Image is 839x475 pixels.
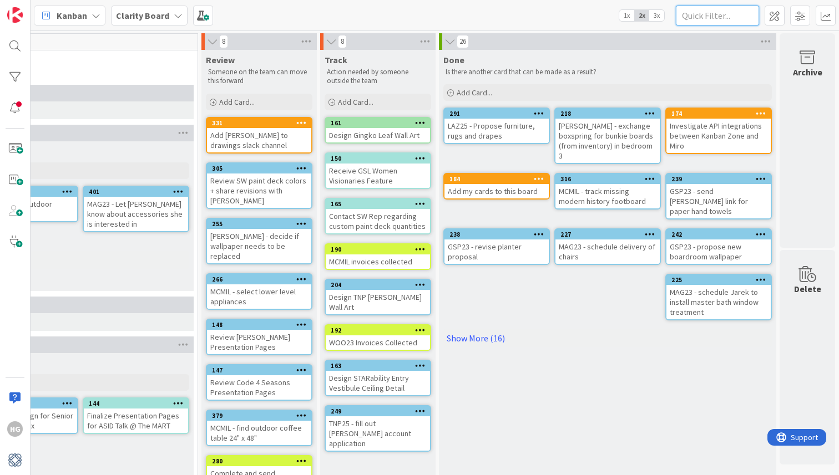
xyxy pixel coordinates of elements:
[84,399,188,408] div: 144
[444,119,549,143] div: LAZ25 - Propose furniture, rugs and drapes
[326,244,430,254] div: 190
[208,68,310,86] p: Someone on the team can move this forward
[212,412,311,420] div: 379
[212,275,311,283] div: 266
[325,152,431,189] a: 150Receive GSL Women Visionaries Feature
[554,173,661,210] a: 316MCMIL - track missing modern history footboard
[331,362,430,370] div: 163
[449,175,549,183] div: 184
[207,456,311,466] div: 280
[326,335,430,350] div: WOO23 Invoices Collected
[444,229,549,264] div: 238GSP23 - revise planter proposal
[83,397,189,434] a: 144Finalize Presentation Pages for ASID Talk @ The MART
[457,88,492,98] span: Add Card...
[326,325,430,350] div: 192WOO23 Invoices Collected
[212,321,311,329] div: 148
[338,97,373,107] span: Add Card...
[326,416,430,451] div: TNP25 - fill out [PERSON_NAME] account application
[444,109,549,119] div: 291
[326,244,430,269] div: 190MCMIL invoices collected
[84,399,188,433] div: 144Finalize Presentation Pages for ASID Talk @ The MART
[325,198,431,234] a: 165Contact SW Rep regarding custom paint deck quantities
[326,164,430,188] div: Receive GSL Women Visionaries Feature
[219,35,228,48] span: 8
[619,10,634,21] span: 1x
[794,282,821,295] div: Delete
[326,128,430,142] div: Design Gingko Leaf Wall Art
[444,174,549,198] div: 184Add my cards to this board
[325,279,431,315] a: 204Design TNP [PERSON_NAME] Wall Art
[331,119,430,127] div: 161
[207,421,311,445] div: MCMIL - find outdoor coffee table 24" x 48"
[665,274,772,320] a: 225MAG23 - schedule Jarek to install master bath window treatment
[326,199,430,209] div: 165
[212,119,311,127] div: 331
[325,243,431,270] a: 190MCMIL invoices collected
[331,246,430,253] div: 190
[207,274,311,284] div: 266
[23,2,50,15] span: Support
[665,108,772,154] a: 174Investigate API integrations between Kanban Zone and Miro
[443,329,772,347] a: Show More (16)
[326,361,430,371] div: 163
[554,228,661,265] a: 227MAG23 - schedule delivery of chairs
[666,239,771,264] div: GSP23 - propose new boardroom wallpaper
[666,184,771,218] div: GSP23 - send [PERSON_NAME] link for paper hand towels
[554,108,661,164] a: 218[PERSON_NAME] - exchange boxspring for bunkie boards (from inventory) in bedroom 3
[671,231,771,238] div: 242
[207,118,311,128] div: 331
[331,407,430,415] div: 249
[325,360,431,396] a: 163Design STARability Entry Vestibule Ceiling Detail
[326,254,430,269] div: MCMIL invoices collected
[793,65,822,79] div: Archive
[206,218,312,264] a: 255[PERSON_NAME] - decide if wallpaper needs to be replaced
[206,410,312,446] a: 379MCMIL - find outdoor coffee table 24" x 48"
[326,406,430,416] div: 249
[212,165,311,172] div: 305
[634,10,649,21] span: 2x
[560,110,660,118] div: 218
[555,239,660,264] div: MAG23 - schedule delivery of chairs
[326,325,430,335] div: 192
[666,229,771,264] div: 242GSP23 - propose new boardroom wallpaper
[325,405,431,452] a: 249TNP25 - fill out [PERSON_NAME] account application
[206,319,312,355] a: 148Review [PERSON_NAME] Presentation Pages
[555,174,660,208] div: 316MCMIL - track missing modern history footboard
[555,119,660,163] div: [PERSON_NAME] - exchange boxspring for bunkie boards (from inventory) in bedroom 3
[207,164,311,173] div: 305
[207,229,311,263] div: [PERSON_NAME] - decide if wallpaper needs to be replaced
[444,109,549,143] div: 291LAZ25 - Propose furniture, rugs and drapes
[444,229,549,239] div: 238
[449,231,549,238] div: 238
[84,197,188,231] div: MAG23 - Let [PERSON_NAME] know about accessories she is interested in
[326,406,430,451] div: 249TNP25 - fill out [PERSON_NAME] account application
[57,9,87,22] span: Kanban
[207,164,311,208] div: 305Review SW paint deck colors + share revisions with [PERSON_NAME]
[326,361,430,395] div: 163Design STARability Entry Vestibule Ceiling Detail
[555,229,660,264] div: 227MAG23 - schedule delivery of chairs
[443,54,464,65] span: Done
[449,110,549,118] div: 291
[84,187,188,231] div: 401MAG23 - Let [PERSON_NAME] know about accessories she is interested in
[649,10,664,21] span: 3x
[207,128,311,152] div: Add [PERSON_NAME] to drawings slack channel
[457,35,469,48] span: 26
[89,188,188,196] div: 401
[206,54,235,65] span: Review
[207,118,311,152] div: 331Add [PERSON_NAME] to drawings slack channel
[446,68,770,76] p: Is there another card that can be made as a result?
[206,273,312,310] a: 266MCMIL - select lower level appliances
[219,97,255,107] span: Add Card...
[207,375,311,400] div: Review Code 4 Seasons Presentation Pages
[665,228,772,265] a: 242GSP23 - propose new boardroom wallpaper
[555,229,660,239] div: 227
[666,109,771,153] div: 174Investigate API integrations between Kanban Zone and Miro
[83,186,189,232] a: 401MAG23 - Let [PERSON_NAME] know about accessories she is interested in
[444,184,549,198] div: Add my cards to this board
[326,199,430,233] div: 165Contact SW Rep regarding custom paint deck quantities
[207,219,311,229] div: 255
[555,174,660,184] div: 316
[326,280,430,290] div: 204
[666,174,771,184] div: 239
[7,452,23,468] img: avatar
